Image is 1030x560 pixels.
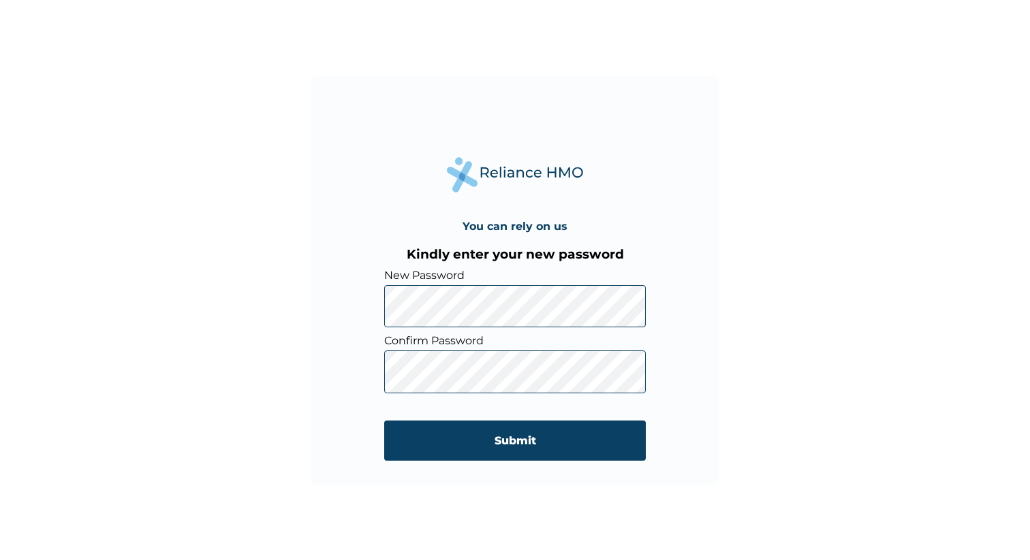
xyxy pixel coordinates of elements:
[384,246,646,262] h3: Kindly enter your new password
[384,421,646,461] input: Submit
[447,157,583,192] img: Reliance Health's Logo
[463,220,567,233] h4: You can rely on us
[384,269,646,282] label: New Password
[384,334,646,347] label: Confirm Password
